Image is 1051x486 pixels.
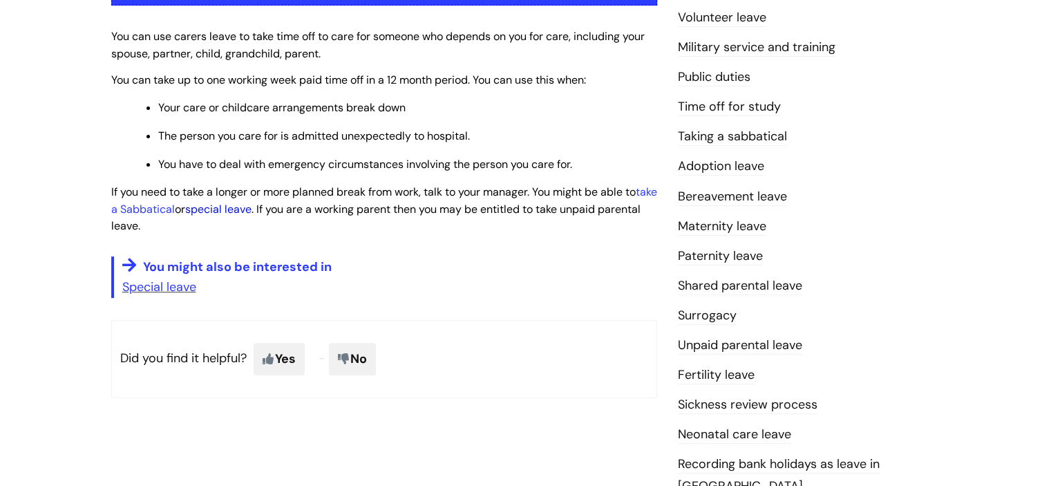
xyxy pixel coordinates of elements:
[678,277,802,295] a: Shared parental leave
[678,158,764,176] a: Adoption leave
[111,29,645,61] span: You can use carers leave to take time off to care for someone who depends on you for care, includ...
[329,343,376,375] span: No
[111,320,657,398] p: Did you find it helpful?
[158,100,406,115] span: Your care or childcare arrangements break down
[158,129,470,143] span: The person you care for is admitted unexpectedly to hospital.
[678,9,766,27] a: Volunteer leave
[678,98,781,116] a: Time off for study
[678,337,802,355] a: Unpaid parental leave
[678,188,787,206] a: Bereavement leave
[111,73,586,87] span: You can take up to one working week paid time off in a 12 month period. You can use this when:
[122,279,196,295] a: Special leave
[678,307,737,325] a: Surrogacy
[678,426,791,444] a: Neonatal care leave
[143,259,332,275] span: You might also be interested in
[185,202,252,216] a: special leave
[678,128,787,146] a: Taking a sabbatical
[678,218,766,236] a: Maternity leave
[678,39,835,57] a: Military service and training
[678,247,763,265] a: Paternity leave
[111,185,657,234] span: If you need to take a longer or more planned break from work, talk to your manager. You might be ...
[678,68,750,86] a: Public duties
[111,185,657,216] a: take a Sabbatical
[158,157,572,171] span: You have to deal with emergency circumstances involving the person you care for.
[254,343,305,375] span: Yes
[678,396,817,414] a: Sickness review process
[678,366,755,384] a: Fertility leave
